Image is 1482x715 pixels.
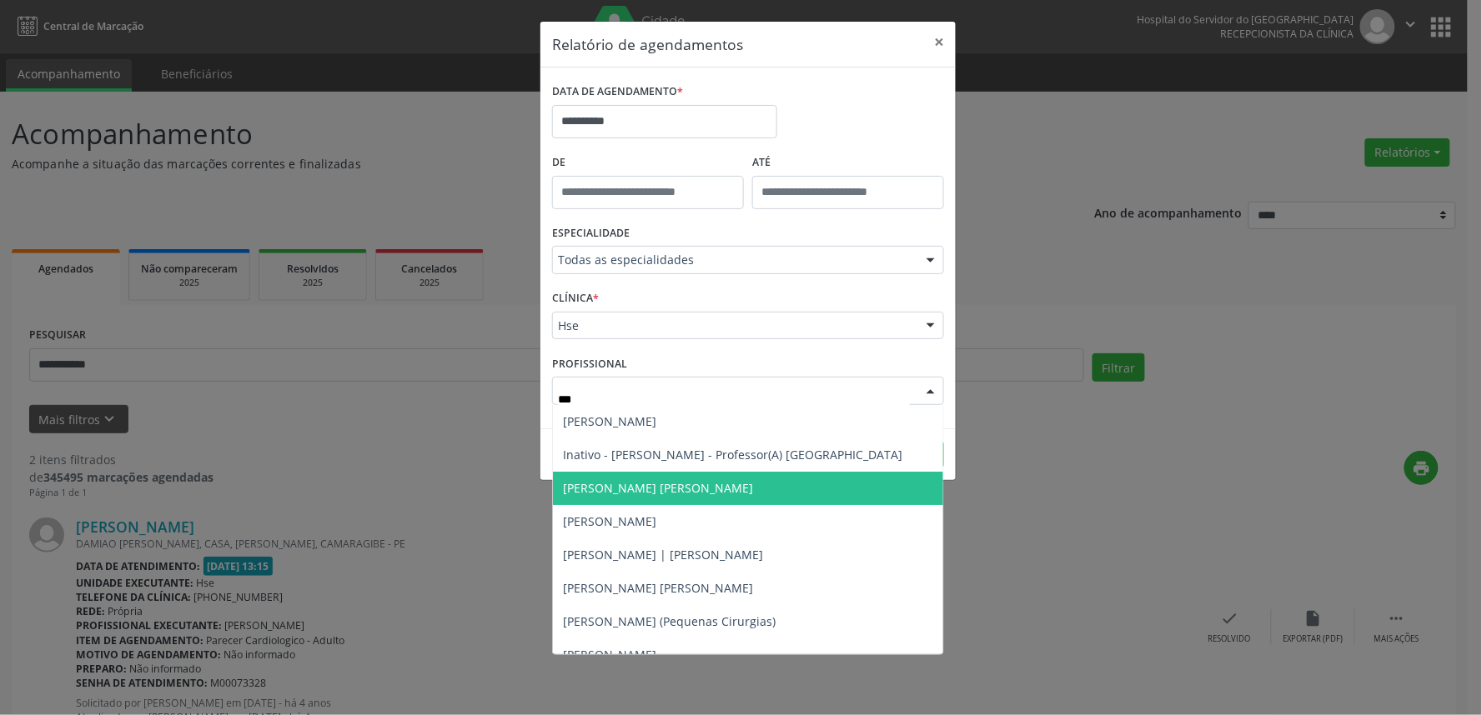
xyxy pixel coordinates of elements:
span: [PERSON_NAME] [563,647,656,662]
span: [PERSON_NAME] | [PERSON_NAME] [563,547,763,562]
label: DATA DE AGENDAMENTO [552,79,683,105]
span: Hse [558,317,910,334]
label: CLÍNICA [552,286,599,312]
button: Close [922,22,956,62]
span: [PERSON_NAME] [563,413,656,429]
span: [PERSON_NAME] (Pequenas Cirurgias) [563,613,776,629]
span: [PERSON_NAME] [PERSON_NAME] [563,480,753,496]
span: Todas as especialidades [558,252,910,268]
span: [PERSON_NAME] [563,513,656,529]
label: De [552,150,744,176]
label: PROFISSIONAL [552,351,627,377]
label: ATÉ [752,150,944,176]
label: ESPECIALIDADE [552,221,630,247]
span: [PERSON_NAME] [PERSON_NAME] [563,580,753,596]
h5: Relatório de agendamentos [552,33,743,55]
span: Inativo - [PERSON_NAME] - Professor(A) [GEOGRAPHIC_DATA] [563,447,902,462]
